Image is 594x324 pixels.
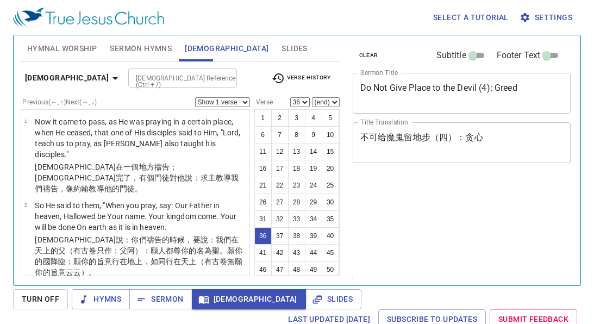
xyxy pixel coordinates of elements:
[305,143,322,160] button: 14
[305,194,322,211] button: 29
[43,184,143,193] wg2248: 禱告
[322,177,339,194] button: 25
[271,244,289,261] button: 42
[35,161,246,194] p: [DEMOGRAPHIC_DATA]在
[305,177,322,194] button: 24
[271,210,289,228] button: 32
[254,99,273,105] label: Verse
[35,246,242,277] wg3686: 為聖
[288,160,305,177] button: 18
[288,210,305,228] button: 33
[35,234,246,278] p: [DEMOGRAPHIC_DATA]說
[265,70,337,86] button: Verse History
[35,246,242,277] wg3772: 的父
[27,42,97,55] span: Hymnal Worship
[80,292,121,306] span: Hymns
[322,109,339,127] button: 5
[21,68,126,88] button: [DEMOGRAPHIC_DATA]
[35,257,242,277] wg4675: 國
[13,289,68,309] button: Turn Off
[271,261,289,278] button: 47
[254,143,272,160] button: 11
[35,246,242,277] wg1722: 天上
[135,184,142,193] wg3101: 。
[201,292,297,306] span: [DEMOGRAPHIC_DATA]
[24,202,27,208] span: 2
[35,163,239,193] wg4336: ；[DEMOGRAPHIC_DATA]完了
[35,235,242,277] wg2036: ：你們
[282,42,307,55] span: Slides
[305,289,361,309] button: Slides
[58,184,143,193] wg4336: ，像
[22,292,59,306] span: Turn Off
[132,72,216,84] input: Type Bible Reference
[35,246,242,277] wg37: 。願你的
[35,257,242,277] wg2064: ；願你的
[89,184,142,193] wg2491: 教導
[35,246,242,277] wg4675: 名
[35,163,239,193] wg5117: 禱告
[271,143,289,160] button: 12
[288,194,305,211] button: 28
[35,257,242,277] wg2307: 行
[35,173,239,193] wg3973: ，有個
[522,11,572,24] span: Settings
[359,51,378,60] span: clear
[433,11,509,24] span: Select a tutorial
[25,71,109,85] b: [DEMOGRAPHIC_DATA]
[254,194,272,211] button: 26
[35,163,239,193] wg1722: 一個
[322,244,339,261] button: 45
[288,109,305,127] button: 3
[73,184,142,193] wg2531: 約翰
[110,42,172,55] span: Sermon Hymns
[305,261,322,278] button: 49
[517,8,577,28] button: Settings
[254,177,272,194] button: 21
[360,132,564,153] textarea: 不可给魔鬼留地步（四）：贪心
[254,244,272,261] button: 41
[129,289,192,309] button: Sermon
[348,175,529,272] iframe: from-child
[271,194,289,211] button: 27
[254,109,272,127] button: 1
[35,200,246,233] p: So He said to them, "When you pray, say: Our Father in heaven, Hallowed be Your name. Your kingdo...
[35,257,242,277] wg932: 降臨
[305,227,322,245] button: 39
[288,126,305,144] button: 8
[322,126,339,144] button: 10
[288,244,305,261] button: 43
[322,143,339,160] button: 15
[288,177,305,194] button: 23
[120,184,142,193] wg846: 門徒
[254,126,272,144] button: 6
[35,257,242,277] wg4675: 旨意
[104,184,143,193] wg1321: 他的
[322,194,339,211] button: 30
[305,244,322,261] button: 44
[254,210,272,228] button: 31
[353,49,385,62] button: clear
[322,261,339,278] button: 50
[254,227,272,245] button: 36
[305,109,322,127] button: 4
[305,126,322,144] button: 9
[35,116,246,160] p: Now it came to pass, as He was praying in a certain place, when He ceased, that one of His discip...
[322,160,339,177] button: 20
[185,42,268,55] span: [DEMOGRAPHIC_DATA]
[192,289,306,309] button: [DEMOGRAPHIC_DATA]
[497,49,541,62] span: Footer Text
[35,257,242,277] wg1909: 地上
[429,8,513,28] button: Select a tutorial
[35,246,242,277] wg3962: （有古卷只作：父阿）：願人都尊你的
[271,177,289,194] button: 22
[22,99,97,105] label: Previous (←, ↑) Next (→, ↓)
[138,292,183,306] span: Sermon
[271,227,289,245] button: 37
[13,8,164,27] img: True Jesus Church
[72,289,130,309] button: Hymns
[305,160,322,177] button: 19
[271,160,289,177] button: 17
[254,261,272,278] button: 46
[288,143,305,160] button: 13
